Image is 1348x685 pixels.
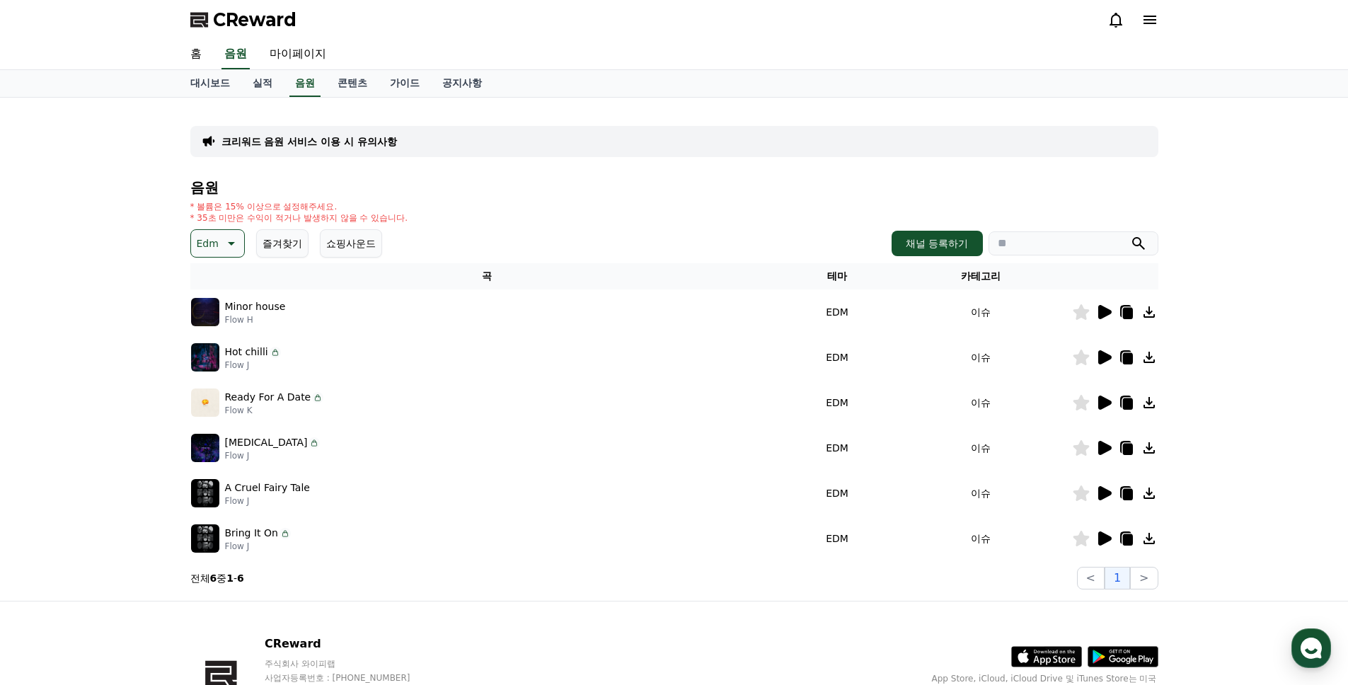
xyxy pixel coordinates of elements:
[784,516,889,561] td: EDM
[191,479,219,507] img: music
[190,263,785,289] th: 곡
[265,672,437,684] p: 사업자등록번호 : [PHONE_NUMBER]
[190,571,244,585] p: 전체 중 -
[890,335,1072,380] td: 이슈
[256,229,309,258] button: 즐겨찾기
[1130,567,1158,589] button: >
[190,201,408,212] p: * 볼륨은 15% 이상으로 설정해주세요.
[1105,567,1130,589] button: 1
[191,524,219,553] img: music
[784,263,889,289] th: 테마
[289,70,321,97] a: 음원
[784,289,889,335] td: EDM
[225,541,291,552] p: Flow J
[191,434,219,462] img: music
[890,471,1072,516] td: 이슈
[431,70,493,97] a: 공지사항
[225,435,308,450] p: [MEDICAL_DATA]
[226,572,234,584] strong: 1
[237,572,244,584] strong: 6
[190,229,245,258] button: Edm
[320,229,382,258] button: 쇼핑사운드
[258,40,338,69] a: 마이페이지
[190,180,1158,195] h4: 음원
[225,480,310,495] p: A Cruel Fairy Tale
[225,405,324,416] p: Flow K
[191,388,219,417] img: music
[191,343,219,372] img: music
[784,471,889,516] td: EDM
[210,572,217,584] strong: 6
[890,380,1072,425] td: 이슈
[179,70,241,97] a: 대시보드
[379,70,431,97] a: 가이드
[213,8,296,31] span: CReward
[197,234,219,253] p: Edm
[225,314,286,326] p: Flow H
[265,658,437,669] p: 주식회사 와이피랩
[225,526,278,541] p: Bring It On
[225,450,321,461] p: Flow J
[784,335,889,380] td: EDM
[890,425,1072,471] td: 이슈
[265,635,437,652] p: CReward
[326,70,379,97] a: 콘텐츠
[225,345,268,359] p: Hot chilli
[221,134,397,149] a: 크리워드 음원 서비스 이용 시 유의사항
[1077,567,1105,589] button: <
[890,516,1072,561] td: 이슈
[225,359,281,371] p: Flow J
[225,299,286,314] p: Minor house
[191,298,219,326] img: music
[890,263,1072,289] th: 카테고리
[784,380,889,425] td: EDM
[179,40,213,69] a: 홈
[190,8,296,31] a: CReward
[890,289,1072,335] td: 이슈
[241,70,284,97] a: 실적
[190,212,408,224] p: * 35초 미만은 수익이 적거나 발생하지 않을 수 있습니다.
[225,495,310,507] p: Flow J
[221,40,250,69] a: 음원
[784,425,889,471] td: EDM
[892,231,982,256] button: 채널 등록하기
[225,390,311,405] p: Ready For A Date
